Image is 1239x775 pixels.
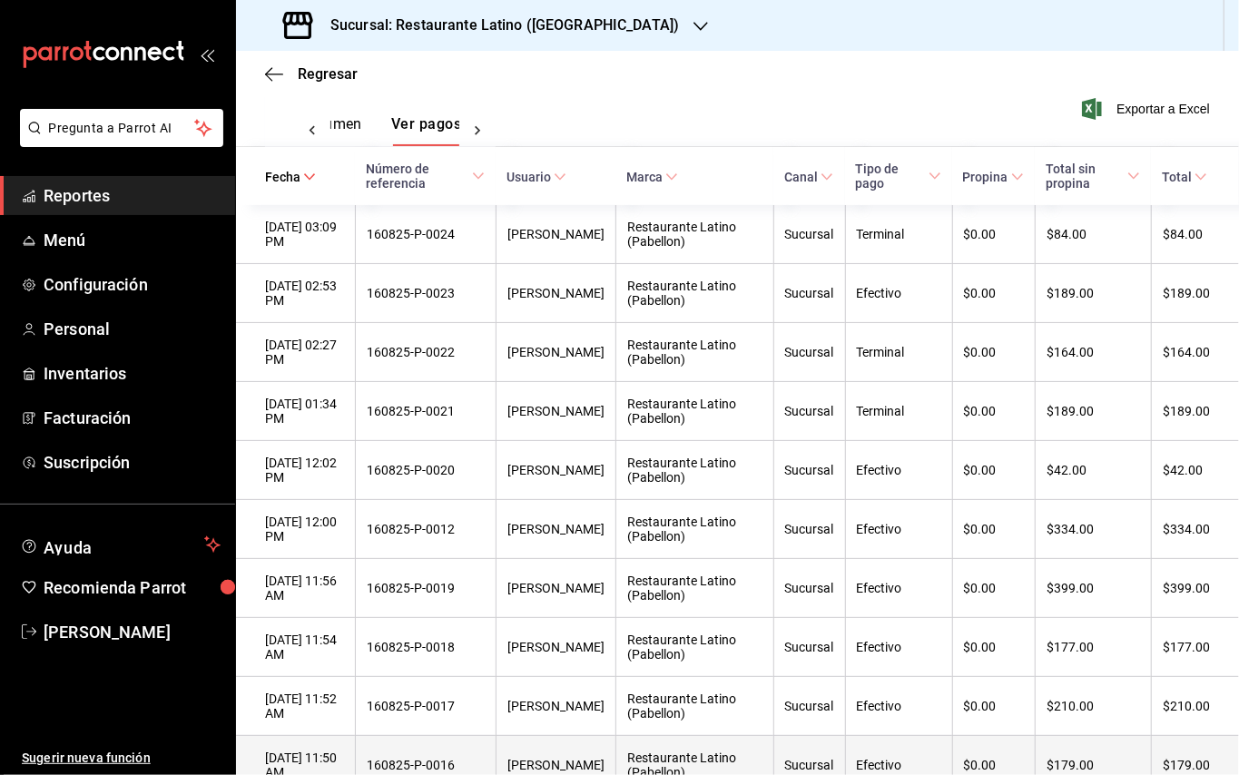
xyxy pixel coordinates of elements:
div: Terminal [857,345,941,359]
span: Suscripción [44,450,221,475]
div: $179.00 [1163,758,1210,772]
div: [DATE] 11:54 AM [265,633,344,662]
span: Pregunta a Parrot AI [49,119,195,138]
div: $334.00 [1163,522,1210,536]
div: $189.00 [1047,286,1140,300]
button: Pregunta a Parrot AI [20,109,223,147]
div: [PERSON_NAME] [507,699,605,713]
div: 160825-P-0016 [367,758,485,772]
div: Sucursal [785,463,834,477]
div: Restaurante Latino (Pabellon) [627,692,762,721]
button: Exportar a Excel [1086,98,1210,120]
div: $399.00 [1047,581,1140,595]
span: Usuario [506,170,566,184]
div: [PERSON_NAME] [507,286,605,300]
span: Recomienda Parrot [44,575,221,600]
div: [PERSON_NAME] [507,227,605,241]
div: Efectivo [857,640,941,654]
div: $164.00 [1047,345,1140,359]
div: $84.00 [1163,227,1210,241]
div: $179.00 [1047,758,1140,772]
button: Regresar [265,65,358,83]
button: open_drawer_menu [200,47,214,62]
div: Efectivo [857,463,941,477]
span: Sugerir nueva función [22,749,221,768]
div: $210.00 [1163,699,1210,713]
div: $42.00 [1163,463,1210,477]
span: Propina [963,170,1024,184]
span: Configuración [44,272,221,297]
span: Regresar [298,65,358,83]
div: Sucursal [785,522,834,536]
div: Restaurante Latino (Pabellon) [627,397,762,426]
div: $399.00 [1163,581,1210,595]
div: [PERSON_NAME] [507,640,605,654]
div: $0.00 [964,522,1024,536]
h3: Sucursal: Restaurante Latino ([GEOGRAPHIC_DATA]) [316,15,679,36]
div: Sucursal [785,227,834,241]
div: [DATE] 12:00 PM [265,515,344,544]
div: $0.00 [964,345,1024,359]
span: [PERSON_NAME] [44,620,221,644]
div: Sucursal [785,699,834,713]
div: Restaurante Latino (Pabellon) [627,456,762,485]
div: [DATE] 02:53 PM [265,279,344,308]
div: 160825-P-0018 [367,640,485,654]
div: Restaurante Latino (Pabellon) [627,279,762,308]
div: navigation tabs [278,115,407,146]
div: Restaurante Latino (Pabellon) [627,633,762,662]
div: [DATE] 01:34 PM [265,397,344,426]
div: $0.00 [964,404,1024,418]
div: Efectivo [857,286,941,300]
span: Número de referencia [366,162,485,191]
div: Efectivo [857,522,941,536]
div: $0.00 [964,581,1024,595]
div: Sucursal [785,404,834,418]
div: $210.00 [1047,699,1140,713]
div: $0.00 [964,699,1024,713]
div: [DATE] 11:56 AM [265,574,344,603]
div: [PERSON_NAME] [507,404,605,418]
div: $189.00 [1047,404,1140,418]
div: [PERSON_NAME] [507,581,605,595]
span: Reportes [44,183,221,208]
span: Total [1162,170,1207,184]
div: 160825-P-0012 [367,522,485,536]
div: [PERSON_NAME] [507,345,605,359]
div: [PERSON_NAME] [507,522,605,536]
span: Canal [784,170,833,184]
div: [DATE] 02:27 PM [265,338,344,367]
div: $0.00 [964,286,1024,300]
div: $334.00 [1047,522,1140,536]
span: Marca [626,170,678,184]
div: [PERSON_NAME] [507,758,605,772]
div: Sucursal [785,286,834,300]
div: Sucursal [785,640,834,654]
div: 160825-P-0022 [367,345,485,359]
div: Efectivo [857,758,941,772]
a: Pregunta a Parrot AI [13,132,223,151]
div: [DATE] 12:02 PM [265,456,344,485]
div: $0.00 [964,640,1024,654]
span: Tipo de pago [856,162,941,191]
span: Ayuda [44,534,197,555]
div: [PERSON_NAME] [507,463,605,477]
div: $0.00 [964,227,1024,241]
div: Sucursal [785,758,834,772]
span: Menú [44,228,221,252]
div: 160825-P-0024 [367,227,485,241]
div: 160825-P-0017 [367,699,485,713]
span: Total sin propina [1046,162,1140,191]
div: $177.00 [1047,640,1140,654]
div: Terminal [857,404,941,418]
div: [DATE] 03:09 PM [265,220,344,249]
div: $189.00 [1163,404,1210,418]
div: 160825-P-0019 [367,581,485,595]
div: $189.00 [1163,286,1210,300]
div: $84.00 [1047,227,1140,241]
div: $0.00 [964,463,1024,477]
div: Restaurante Latino (Pabellon) [627,515,762,544]
button: Ver pagos [391,115,461,146]
span: Fecha [265,170,316,184]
